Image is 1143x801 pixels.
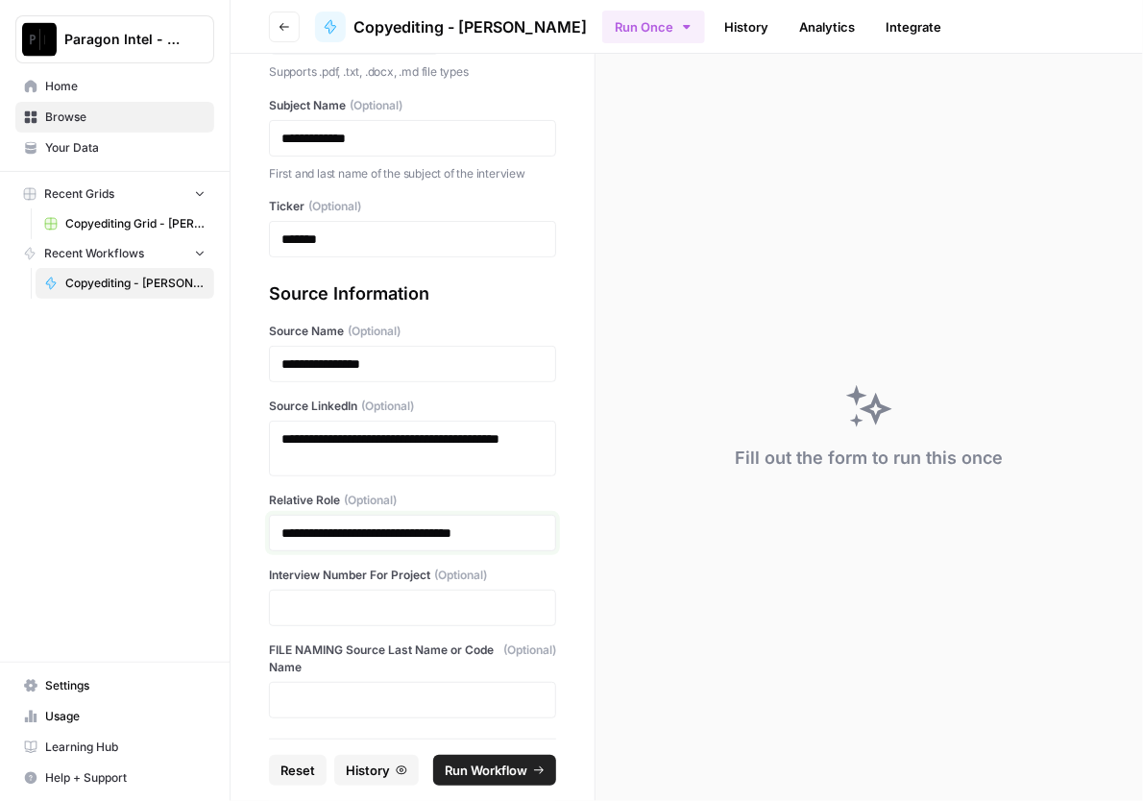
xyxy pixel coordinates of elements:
[36,208,214,239] a: Copyediting Grid - [PERSON_NAME]
[45,109,206,126] span: Browse
[334,755,419,786] button: History
[45,78,206,95] span: Home
[45,677,206,694] span: Settings
[36,268,214,299] a: Copyediting - [PERSON_NAME]
[45,139,206,157] span: Your Data
[269,642,556,676] label: FILE NAMING Source Last Name or Code Name
[503,642,556,676] span: (Optional)
[269,323,556,340] label: Source Name
[15,133,214,163] a: Your Data
[15,670,214,701] a: Settings
[269,567,556,584] label: Interview Number For Project
[15,701,214,732] a: Usage
[361,398,414,415] span: (Optional)
[788,12,866,42] a: Analytics
[44,245,144,262] span: Recent Workflows
[269,492,556,509] label: Relative Role
[45,708,206,725] span: Usage
[22,22,57,57] img: Paragon Intel - Copyediting Logo
[45,739,206,756] span: Learning Hub
[346,761,390,780] span: History
[15,239,214,268] button: Recent Workflows
[602,11,705,43] button: Run Once
[15,732,214,763] a: Learning Hub
[445,761,527,780] span: Run Workflow
[44,185,114,203] span: Recent Grids
[280,761,315,780] span: Reset
[713,12,780,42] a: History
[15,102,214,133] a: Browse
[874,12,953,42] a: Integrate
[315,12,587,42] a: Copyediting - [PERSON_NAME]
[353,15,587,38] span: Copyediting - [PERSON_NAME]
[15,15,214,63] button: Workspace: Paragon Intel - Copyediting
[15,180,214,208] button: Recent Grids
[269,97,556,114] label: Subject Name
[269,198,556,215] label: Ticker
[64,30,181,49] span: Paragon Intel - Copyediting
[269,398,556,415] label: Source LinkedIn
[269,755,327,786] button: Reset
[15,71,214,102] a: Home
[269,280,556,307] div: Source Information
[434,567,487,584] span: (Optional)
[45,769,206,787] span: Help + Support
[350,97,402,114] span: (Optional)
[736,445,1004,472] div: Fill out the form to run this once
[65,275,206,292] span: Copyediting - [PERSON_NAME]
[308,198,361,215] span: (Optional)
[344,492,397,509] span: (Optional)
[269,164,556,183] p: First and last name of the subject of the interview
[269,62,556,82] p: Supports .pdf, .txt, .docx, .md file types
[348,323,401,340] span: (Optional)
[15,763,214,793] button: Help + Support
[65,215,206,232] span: Copyediting Grid - [PERSON_NAME]
[433,755,556,786] button: Run Workflow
